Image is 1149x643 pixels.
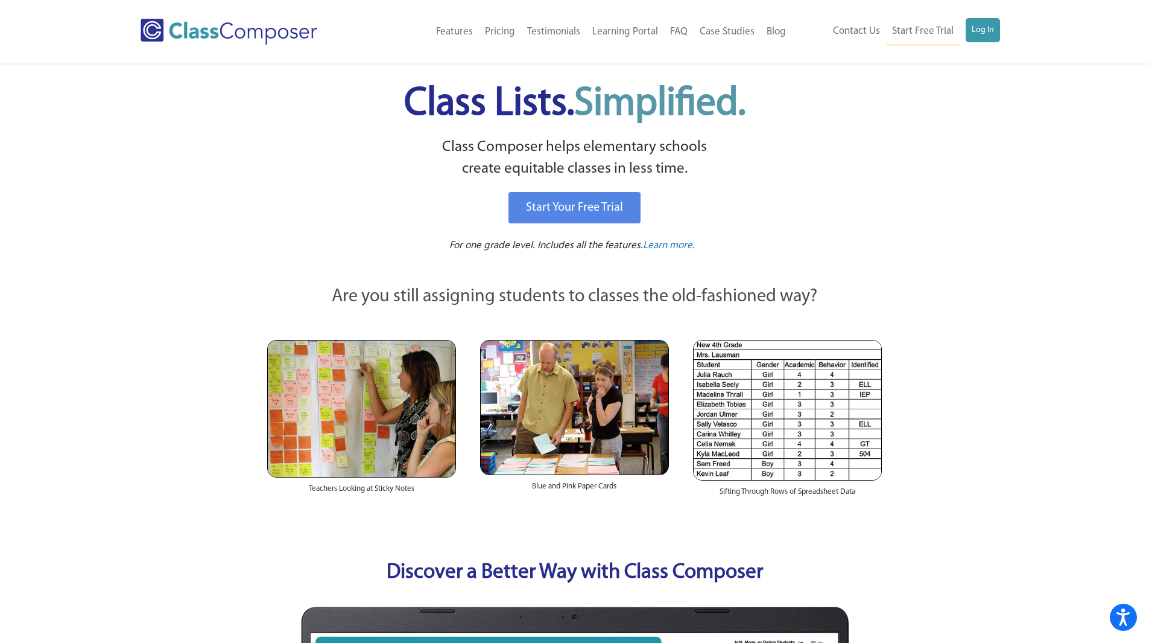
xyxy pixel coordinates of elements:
a: Start Your Free Trial [508,192,641,223]
p: Class Composer helps elementary schools create equitable classes in less time. [265,136,884,181]
a: Pricing [479,19,521,45]
a: FAQ [664,19,694,45]
span: Class Lists. [404,85,745,124]
a: Start Free Trial [886,18,960,45]
a: Case Studies [694,19,761,45]
nav: Header Menu [367,19,792,45]
span: Learn more. [643,240,695,251]
p: Discover a Better Way with Class Composer [255,558,894,589]
a: Contact Us [827,18,886,45]
div: Sifting Through Rows of Spreadsheet Data [693,481,882,510]
span: Simplified. [574,85,745,124]
img: Blue and Pink Paper Cards [480,340,669,475]
span: For one grade level. Includes all the features. [449,240,643,251]
span: Start Your Free Trial [526,202,623,214]
a: Features [430,19,479,45]
a: Learn more. [643,238,695,254]
img: Class Composer [141,19,317,45]
div: Teachers Looking at Sticky Notes [267,478,456,507]
img: Spreadsheets [693,340,882,481]
img: Teachers Looking at Sticky Notes [267,340,456,478]
nav: Header Menu [792,18,1000,45]
div: Blue and Pink Paper Cards [480,475,669,504]
a: Testimonials [521,19,586,45]
p: Are you still assigning students to classes the old-fashioned way? [267,284,882,310]
a: Learning Portal [586,19,664,45]
a: Log In [966,18,1000,42]
a: Blog [761,19,792,45]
